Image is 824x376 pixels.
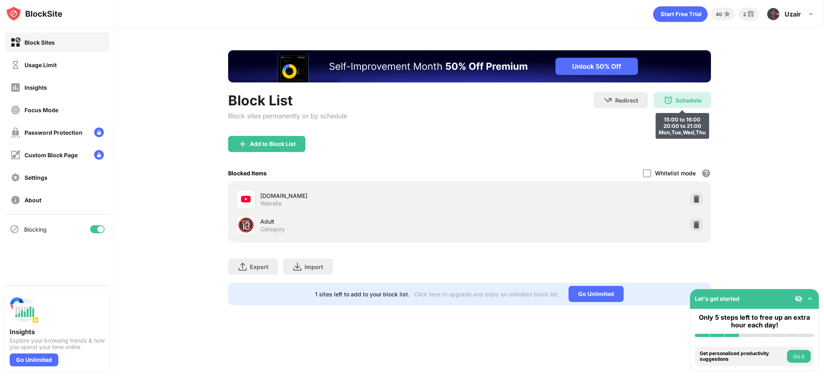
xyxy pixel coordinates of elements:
div: Adult [260,217,470,226]
img: ACg8ocKAQU38aMB0G92-A5EeQAjlZ-rugW0e5y4FOLYqcpi34tKHMf4=s96-c [767,8,780,21]
div: Insights [25,84,47,91]
img: block-on.svg [10,37,21,47]
div: 🔞 [237,217,254,233]
div: 20:00 to 21:00 [659,123,706,129]
img: push-insights.svg [10,296,39,325]
img: eye-not-visible.svg [795,295,803,303]
div: Get personalized productivity suggestions [700,351,785,362]
div: Website [260,200,282,207]
div: Password Protection [25,129,82,136]
div: Usage Limit [25,62,57,68]
img: insights-off.svg [10,82,21,92]
div: Block sites permanently or by schedule [228,112,347,120]
div: Go Unlimited [10,353,58,366]
div: [DOMAIN_NAME] [260,191,470,200]
div: 2 [743,11,746,17]
img: settings-off.svg [10,173,21,183]
div: Whitelist mode [655,170,696,177]
img: points-small.svg [722,9,732,19]
img: focus-off.svg [10,105,21,115]
div: Let's get started [695,295,740,302]
div: Category [260,226,285,233]
div: Blocked Items [228,170,267,177]
div: About [25,197,41,203]
img: omni-setup-toggle.svg [806,295,814,303]
div: Focus Mode [25,107,58,113]
div: Custom Block Page [25,152,78,158]
div: Redirect [615,97,638,104]
img: lock-menu.svg [94,150,104,160]
div: Export [250,263,268,270]
img: time-usage-off.svg [10,60,21,70]
div: Explore your browsing trends & how you spend your time online [10,337,105,350]
div: Add to Block List [250,141,296,147]
div: Blocking [24,226,47,233]
div: Uzair [785,10,801,18]
iframe: Banner [228,50,711,82]
img: logo-blocksite.svg [6,6,62,22]
div: Go Unlimited [569,286,624,302]
img: reward-small.svg [746,9,756,19]
img: password-protection-off.svg [10,127,21,138]
div: 15:00 to 16:00 [659,116,706,123]
div: 1 sites left to add to your block list. [315,291,410,298]
img: about-off.svg [10,195,21,205]
div: Only 5 steps left to free up an extra hour each day! [695,314,814,329]
div: Settings [25,174,47,181]
img: blocking-icon.svg [10,224,19,234]
div: Import [305,263,323,270]
div: animation [653,6,708,22]
img: customize-block-page-off.svg [10,150,21,160]
img: lock-menu.svg [94,127,104,137]
img: favicons [241,194,251,204]
div: 40 [716,11,722,17]
div: Mon,Tue,Wed,Thu [659,129,706,136]
div: Click here to upgrade and enjoy an unlimited block list. [414,291,559,298]
div: Block List [228,92,347,109]
div: Block Sites [25,39,55,46]
button: Do it [787,350,811,363]
div: Insights [10,328,105,336]
div: Schedule [676,97,701,104]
